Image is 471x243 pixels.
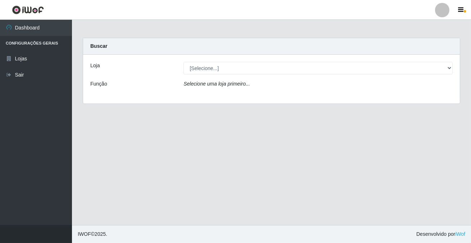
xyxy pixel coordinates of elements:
[184,81,250,87] i: Selecione uma loja primeiro...
[90,43,107,49] strong: Buscar
[90,80,107,88] label: Função
[12,5,44,14] img: CoreUI Logo
[416,230,465,238] span: Desenvolvido por
[78,230,107,238] span: © 2025 .
[78,231,91,237] span: IWOF
[455,231,465,237] a: iWof
[90,62,100,69] label: Loja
